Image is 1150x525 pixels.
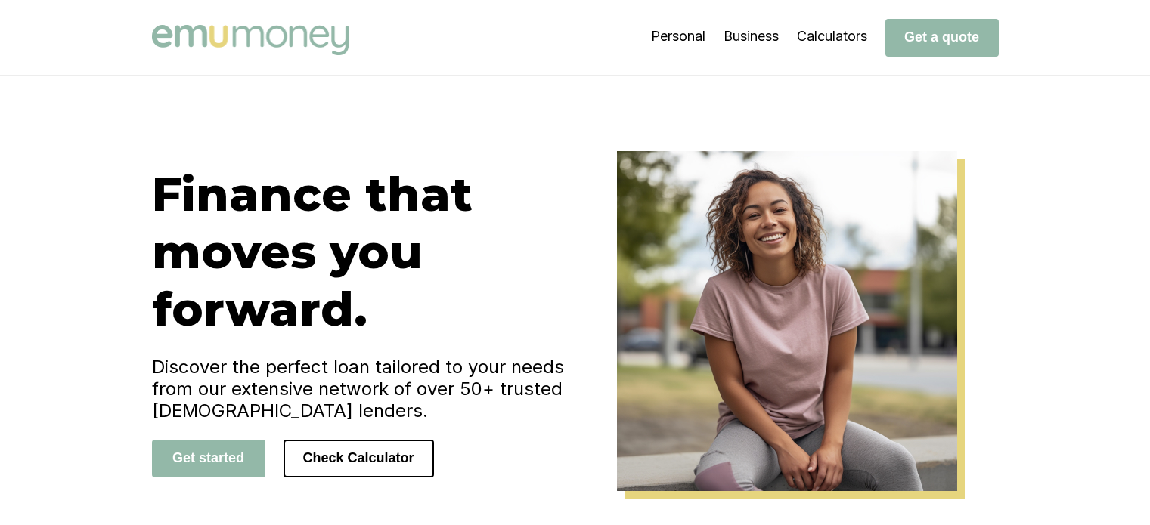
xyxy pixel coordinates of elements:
a: Get started [152,449,265,465]
button: Get started [152,440,265,477]
img: Emu Money logo [152,25,349,55]
h4: Discover the perfect loan tailored to your needs from our extensive network of over 50+ trusted [... [152,356,575,422]
button: Get a quote [885,19,999,57]
h1: Finance that moves you forward. [152,165,575,338]
a: Check Calculator [284,449,434,465]
a: Get a quote [885,29,999,45]
img: Emu Money Home [617,151,957,491]
button: Check Calculator [284,440,434,477]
